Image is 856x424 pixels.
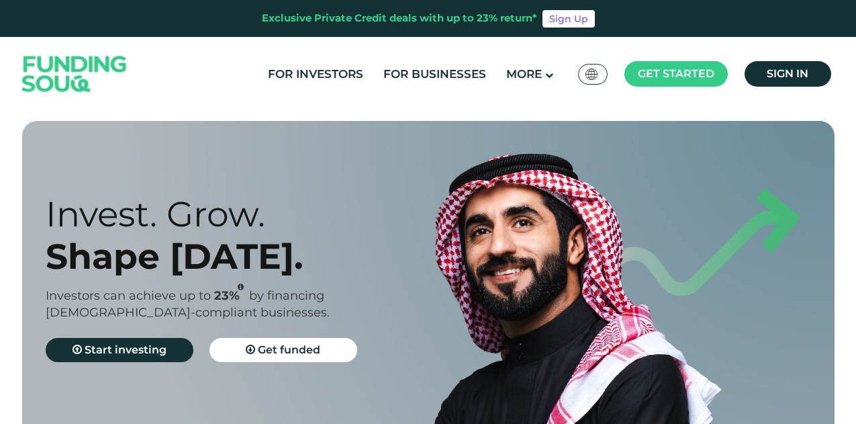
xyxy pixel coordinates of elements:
[745,61,831,87] a: Sign in
[209,338,357,362] a: Get funded
[262,11,537,26] div: Exclusive Private Credit deals with up to 23% return*
[214,288,249,303] span: 23%
[380,63,489,85] a: For Businesses
[85,343,167,356] span: Start investing
[238,284,244,291] i: 23% IRR (expected) ~ 15% Net yield (expected)
[767,67,808,80] span: Sign in
[506,67,542,81] span: More
[46,288,211,303] span: Investors can achieve up to
[46,193,452,235] div: Invest. Grow.
[265,63,367,85] a: For Investors
[542,10,595,28] a: Sign Up
[46,288,330,320] span: by financing [DEMOGRAPHIC_DATA]-compliant businesses.
[585,69,598,80] img: SA Flag
[638,67,714,80] span: Get started
[258,343,320,356] span: Get funded
[46,235,452,278] div: Shape [DATE].
[46,338,193,362] a: Start investing
[9,40,140,108] img: Logo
